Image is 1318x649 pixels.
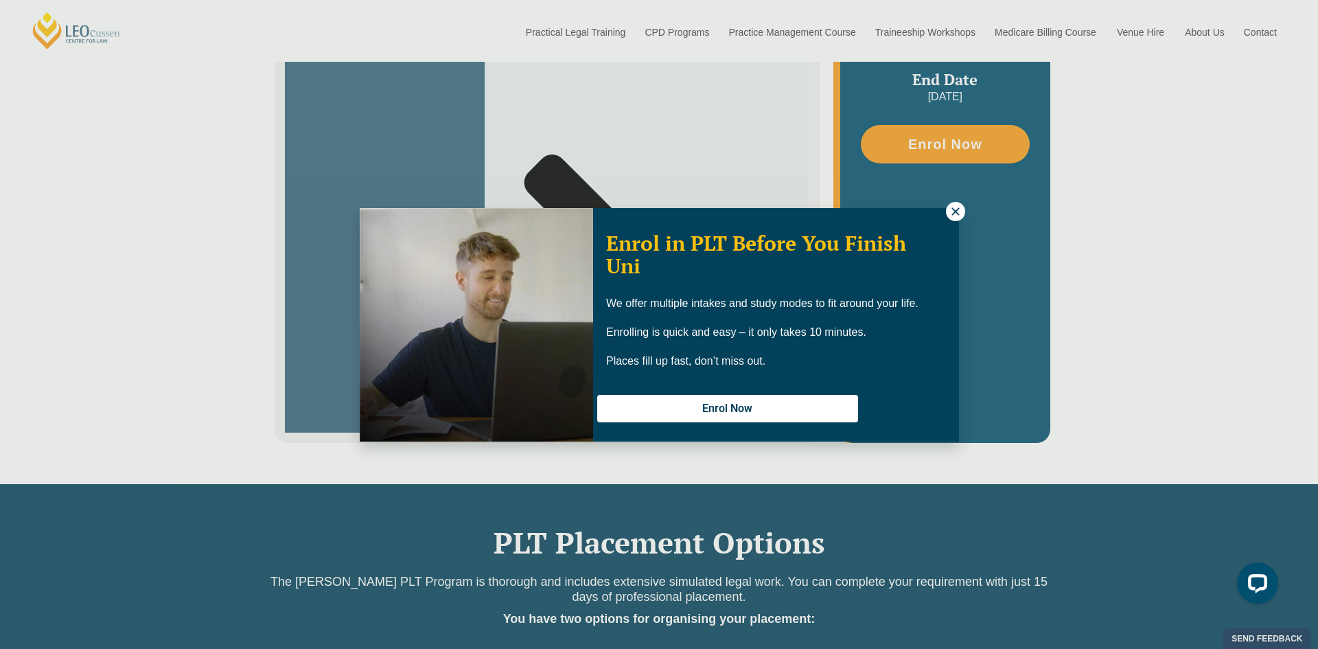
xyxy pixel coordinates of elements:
[946,202,965,221] button: Close
[360,208,593,442] img: Woman in yellow blouse holding folders looking to the right and smiling
[606,355,765,367] span: Places fill up fast, don’t miss out.
[1226,557,1284,615] iframe: LiveChat chat widget
[606,229,906,280] span: Enrol in PLT Before You Finish Uni
[606,326,866,338] span: Enrolling is quick and easy – it only takes 10 minutes.
[606,297,918,309] span: We offer multiple intakes and study modes to fit around your life.
[597,395,858,422] button: Enrol Now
